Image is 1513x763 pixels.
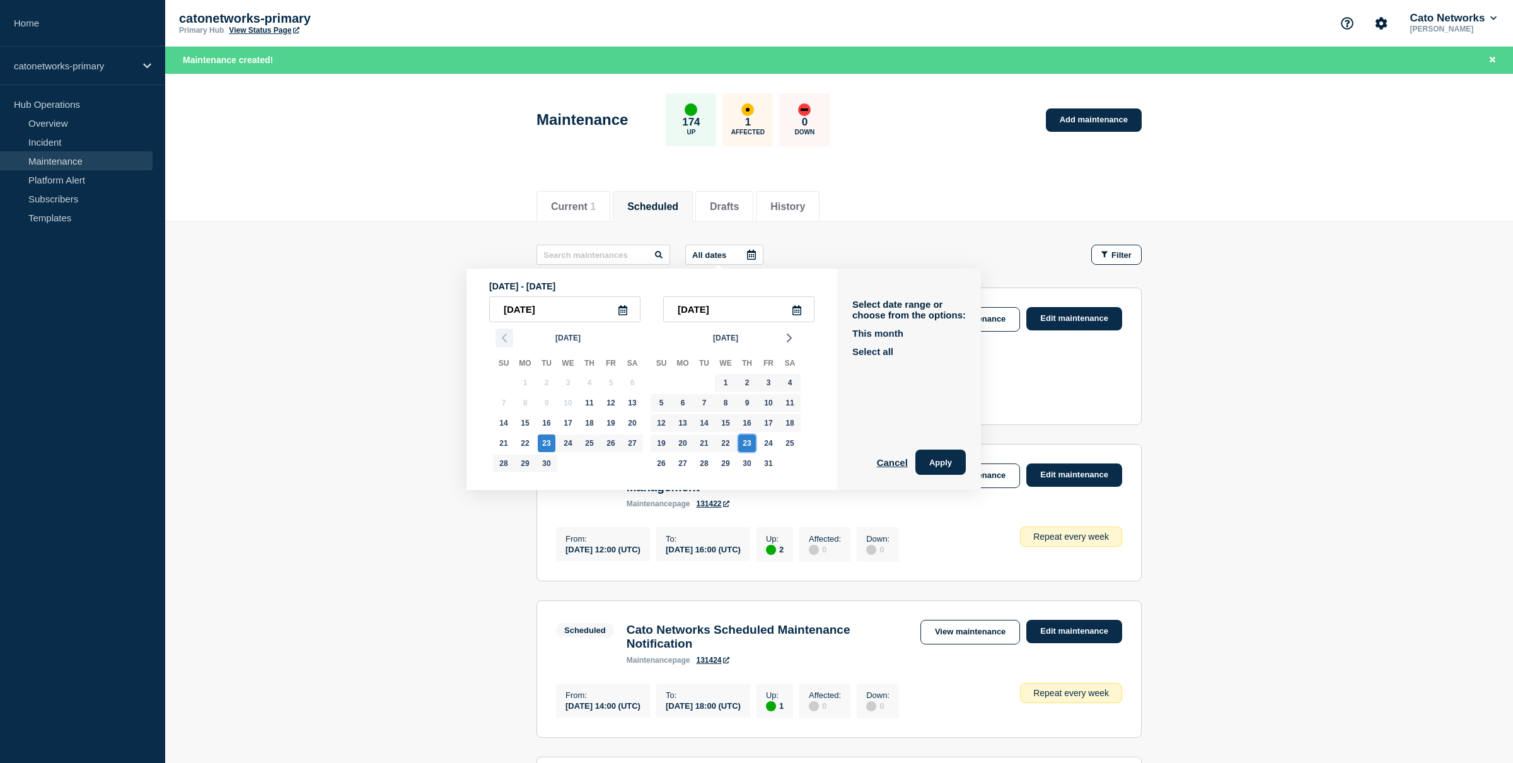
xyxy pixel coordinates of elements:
div: 0 [809,700,841,711]
div: Thursday, Oct 23, 2025 [738,434,756,452]
p: Up : [766,534,784,544]
div: Thursday, Oct 9, 2025 [738,394,756,412]
div: Wednesday, Sep 3, 2025 [559,374,577,392]
p: catonetworks-primary [14,61,135,71]
input: YYYY-MM-DD [663,296,814,322]
div: Wednesday, Sep 10, 2025 [559,394,577,412]
div: Tuesday, Oct 28, 2025 [695,455,713,472]
p: 174 [682,116,700,129]
div: Tuesday, Sep 23, 2025 [538,434,555,452]
p: Up : [766,690,784,700]
div: [DATE] 18:00 (UTC) [666,700,741,711]
p: page [627,656,690,665]
span: [DATE] [555,329,581,347]
div: up [766,701,776,711]
div: Thursday, Sep 25, 2025 [581,434,598,452]
div: Saturday, Sep 13, 2025 [623,394,641,412]
div: Wednesday, Sep 24, 2025 [559,434,577,452]
div: We [715,356,736,373]
button: [DATE] [550,329,586,347]
a: Edit maintenance [1026,463,1122,487]
div: Su [651,356,672,373]
span: [DATE] [713,329,738,347]
div: Friday, Sep 19, 2025 [602,414,620,432]
div: Sa [779,356,801,373]
div: Saturday, Sep 27, 2025 [623,434,641,452]
div: Friday, Sep 12, 2025 [602,394,620,412]
h3: Cato Networks Scheduled Maintenance Notification [627,623,908,651]
div: affected [741,103,754,116]
div: Saturday, Sep 20, 2025 [623,414,641,432]
div: disabled [866,545,876,555]
a: View Status Page [229,26,299,35]
div: Monday, Sep 8, 2025 [516,394,534,412]
div: Friday, Oct 31, 2025 [760,455,777,472]
div: up [766,545,776,555]
a: 131424 [696,656,729,665]
div: 1 [766,700,784,711]
div: Fr [600,356,622,373]
div: Tuesday, Oct 7, 2025 [695,394,713,412]
button: [DATE] [708,329,743,347]
div: Saturday, Sep 6, 2025 [623,374,641,392]
div: Scheduled [564,626,606,635]
button: Drafts [710,201,739,213]
a: Edit maintenance [1026,620,1122,643]
p: [PERSON_NAME] [1407,25,1499,33]
div: Sa [622,356,643,373]
div: Sunday, Sep 14, 2025 [495,414,513,432]
div: Sunday, Sep 21, 2025 [495,434,513,452]
p: To : [666,690,741,700]
div: Friday, Oct 3, 2025 [760,374,777,392]
p: All dates [692,250,726,260]
div: Th [736,356,758,373]
div: Tuesday, Sep 2, 2025 [538,374,555,392]
div: Repeat every week [1020,683,1122,703]
a: Add maintenance [1046,108,1142,132]
button: Apply [915,450,966,475]
span: 1 [590,201,596,212]
input: Search maintenances [536,245,670,265]
div: Wednesday, Oct 29, 2025 [717,455,734,472]
div: Sunday, Oct 19, 2025 [652,434,670,452]
div: disabled [809,701,819,711]
div: Monday, Sep 29, 2025 [516,455,534,472]
div: Wednesday, Oct 8, 2025 [717,394,734,412]
p: 0 [802,116,808,129]
div: We [557,356,579,373]
div: Su [493,356,514,373]
div: Saturday, Oct 4, 2025 [781,374,799,392]
button: Cato Networks [1407,12,1499,25]
button: Filter [1091,245,1142,265]
div: Monday, Oct 6, 2025 [674,394,692,412]
input: YYYY-MM-DD [489,296,641,322]
div: Thursday, Sep 4, 2025 [581,374,598,392]
p: Affected : [809,690,841,700]
div: Tuesday, Oct 14, 2025 [695,414,713,432]
button: Current 1 [551,201,596,213]
div: Thursday, Oct 2, 2025 [738,374,756,392]
div: Th [579,356,600,373]
div: Tu [536,356,557,373]
div: [DATE] 16:00 (UTC) [666,544,741,554]
div: Sunday, Sep 28, 2025 [495,455,513,472]
p: Down [795,129,815,136]
div: Mo [672,356,693,373]
p: catonetworks-primary [179,11,431,26]
div: Monday, Sep 22, 2025 [516,434,534,452]
div: Tuesday, Sep 30, 2025 [538,455,555,472]
div: Monday, Sep 1, 2025 [516,374,534,392]
div: Thursday, Oct 30, 2025 [738,455,756,472]
div: Saturday, Oct 11, 2025 [781,394,799,412]
a: View maintenance [920,620,1020,644]
div: [DATE] 12:00 (UTC) [565,544,641,554]
div: 2 [766,544,784,555]
button: Select all [852,346,893,357]
button: This month [852,328,903,339]
div: Repeat every week [1020,527,1122,547]
p: Affected [731,129,765,136]
div: Monday, Sep 15, 2025 [516,414,534,432]
div: Fr [758,356,779,373]
div: Friday, Sep 5, 2025 [602,374,620,392]
p: Down : [866,690,890,700]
